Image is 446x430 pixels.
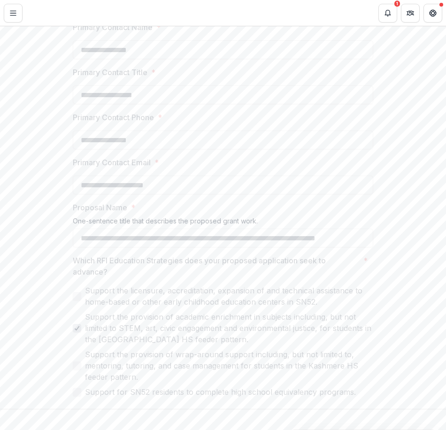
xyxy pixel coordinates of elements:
[73,22,153,33] p: Primary Contact Name
[73,112,154,123] p: Primary Contact Phone
[73,67,147,78] p: Primary Contact Title
[85,285,373,307] span: Support the licensure, accreditation, expansion of and technical assistance to home-based or othe...
[394,0,400,7] div: 1
[85,349,373,383] span: Support the provision of wrap-around support including, but not limited to, mentoring, tutoring, ...
[85,311,373,345] span: Support the provision of academic enrichment in subjects including, but not limited to STEM, art,...
[73,217,373,229] div: One-sentence title that describes the proposed grant work.
[85,386,356,398] span: Support for SN52 residents to complete high school equivalency programs.
[401,4,420,23] button: Partners
[73,255,360,277] p: Which RFI Education Strategies does your proposed application seek to advance?
[4,4,23,23] button: Toggle Menu
[73,202,127,213] p: Proposal Name
[73,157,151,168] p: Primary Contact Email
[423,4,442,23] button: Get Help
[378,4,397,23] button: Notifications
